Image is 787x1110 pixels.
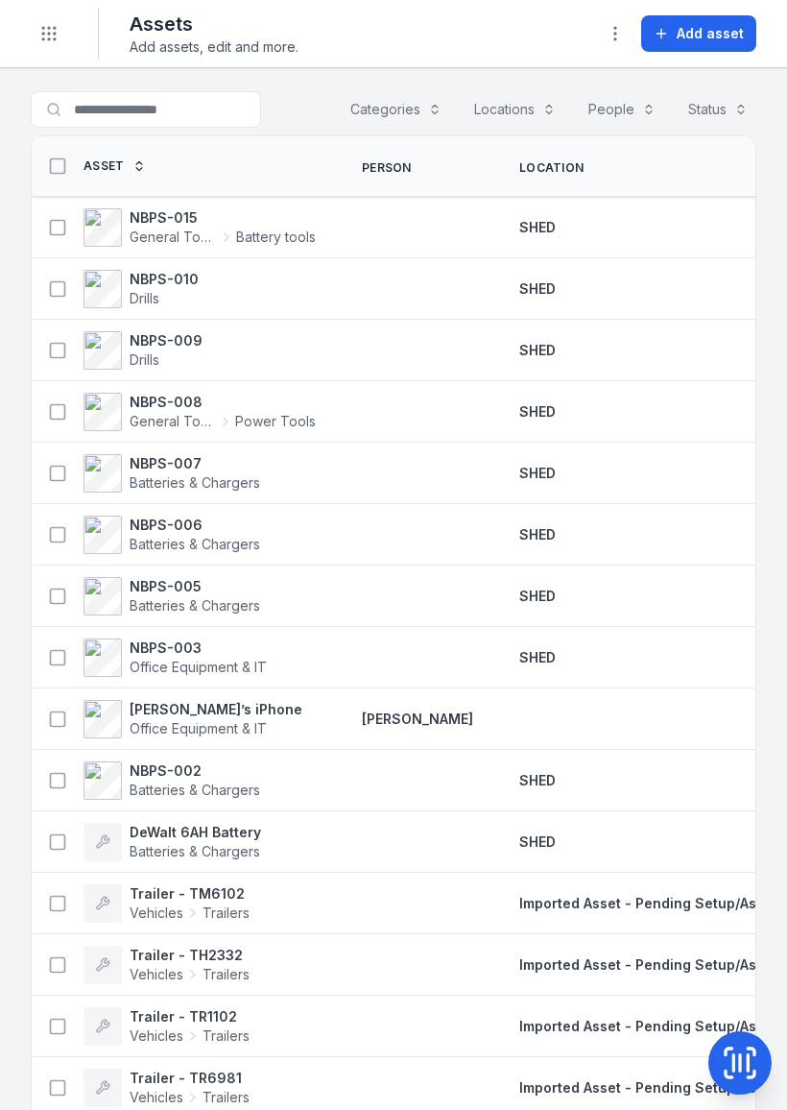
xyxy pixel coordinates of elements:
[83,1007,250,1046] a: Trailer - TR1102VehiclesTrailers
[130,516,260,535] strong: NBPS-006
[130,412,216,431] span: General Tooling
[83,700,302,738] a: [PERSON_NAME]’s iPhoneOffice Equipment & IT
[130,270,199,289] strong: NBPS-010
[203,904,250,923] span: Trailers
[130,965,183,984] span: Vehicles
[83,884,250,923] a: Trailer - TM6102VehiclesTrailers
[130,761,260,781] strong: NBPS-002
[130,351,159,368] span: Drills
[130,659,267,675] span: Office Equipment & IT
[130,1026,183,1046] span: Vehicles
[130,228,217,247] span: General Tooling
[641,15,756,52] button: Add asset
[130,884,250,904] strong: Trailer - TM6102
[83,761,260,800] a: NBPS-002Batteries & Chargers
[130,1088,183,1107] span: Vehicles
[362,160,412,176] span: Person
[130,946,250,965] strong: Trailer - TH2332
[519,832,556,852] a: SHED
[130,1069,250,1088] strong: Trailer - TR6981
[519,649,556,665] span: SHED
[519,526,556,543] span: SHED
[130,904,183,923] span: Vehicles
[83,577,260,615] a: NBPS-005Batteries & Chargers
[519,465,556,481] span: SHED
[83,158,146,174] a: Asset
[83,639,267,677] a: NBPS-003Office Equipment & IT
[519,772,556,788] span: SHED
[130,37,298,57] span: Add assets, edit and more.
[83,270,199,308] a: NBPS-010Drills
[203,965,250,984] span: Trailers
[130,454,260,473] strong: NBPS-007
[130,11,298,37] h2: Assets
[235,412,316,431] span: Power Tools
[519,648,556,667] a: SHED
[236,228,316,247] span: Battery tools
[519,464,556,483] a: SHED
[130,577,260,596] strong: NBPS-005
[519,218,556,237] a: SHED
[130,474,260,491] span: Batteries & Chargers
[130,536,260,552] span: Batteries & Chargers
[130,782,260,798] span: Batteries & Chargers
[203,1026,250,1046] span: Trailers
[519,219,556,235] span: SHED
[83,393,316,431] a: NBPS-008General ToolingPower Tools
[519,160,584,176] span: Location
[519,341,556,360] a: SHED
[677,24,744,43] span: Add asset
[83,946,250,984] a: Trailer - TH2332VehiclesTrailers
[130,331,203,350] strong: NBPS-009
[83,158,125,174] span: Asset
[519,833,556,850] span: SHED
[130,208,316,228] strong: NBPS-015
[130,639,267,658] strong: NBPS-003
[676,91,760,128] button: Status
[519,279,556,299] a: SHED
[519,342,556,358] span: SHED
[130,597,260,614] span: Batteries & Chargers
[130,393,316,412] strong: NBPS-008
[519,587,556,606] a: SHED
[519,280,556,297] span: SHED
[130,843,260,859] span: Batteries & Chargers
[83,516,260,554] a: NBPS-006Batteries & Chargers
[130,700,302,719] strong: [PERSON_NAME]’s iPhone
[130,1007,250,1026] strong: Trailer - TR1102
[83,454,260,493] a: NBPS-007Batteries & Chargers
[519,771,556,790] a: SHED
[31,15,67,52] button: Toggle navigation
[83,208,316,247] a: NBPS-015General ToolingBattery tools
[130,290,159,306] span: Drills
[519,402,556,422] a: SHED
[130,720,267,736] span: Office Equipment & IT
[519,525,556,544] a: SHED
[203,1088,250,1107] span: Trailers
[519,403,556,420] span: SHED
[83,1069,250,1107] a: Trailer - TR6981VehiclesTrailers
[83,331,203,370] a: NBPS-009Drills
[130,823,261,842] strong: DeWalt 6AH Battery
[519,588,556,604] span: SHED
[83,823,261,861] a: DeWalt 6AH BatteryBatteries & Chargers
[576,91,668,128] button: People
[362,710,473,729] a: [PERSON_NAME]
